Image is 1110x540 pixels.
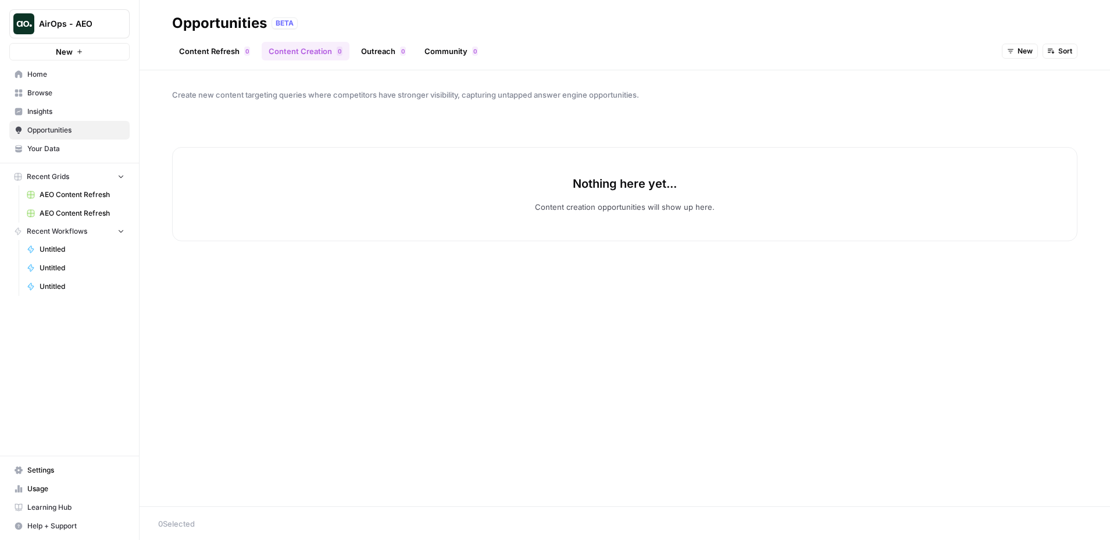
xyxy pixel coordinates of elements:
[9,517,130,535] button: Help + Support
[9,9,130,38] button: Workspace: AirOps - AEO
[40,244,124,255] span: Untitled
[27,171,69,182] span: Recent Grids
[27,106,124,117] span: Insights
[9,498,130,517] a: Learning Hub
[473,47,477,56] span: 0
[9,102,130,121] a: Insights
[172,42,257,60] a: Content Refresh0
[22,204,130,223] a: AEO Content Refresh
[13,13,34,34] img: AirOps - AEO Logo
[22,259,130,277] a: Untitled
[40,189,124,200] span: AEO Content Refresh
[40,281,124,292] span: Untitled
[9,223,130,240] button: Recent Workflows
[245,47,249,56] span: 0
[40,263,124,273] span: Untitled
[27,465,124,475] span: Settings
[27,484,124,494] span: Usage
[22,240,130,259] a: Untitled
[27,125,124,135] span: Opportunities
[337,47,342,56] div: 0
[244,47,250,56] div: 0
[22,185,130,204] a: AEO Content Refresh
[1043,44,1077,59] button: Sort
[9,480,130,498] a: Usage
[27,88,124,98] span: Browse
[172,14,267,33] div: Opportunities
[9,461,130,480] a: Settings
[27,521,124,531] span: Help + Support
[9,65,130,84] a: Home
[354,42,413,60] a: Outreach0
[535,201,715,213] p: Content creation opportunities will show up here.
[27,69,124,80] span: Home
[9,43,130,60] button: New
[27,502,124,513] span: Learning Hub
[9,121,130,140] a: Opportunities
[56,46,73,58] span: New
[40,208,124,219] span: AEO Content Refresh
[338,47,341,56] span: 0
[172,89,1077,101] span: Create new content targeting queries where competitors have stronger visibility, capturing untapp...
[39,18,109,30] span: AirOps - AEO
[158,518,1091,530] div: 0 Selected
[573,176,677,192] p: Nothing here yet...
[9,168,130,185] button: Recent Grids
[262,42,349,60] a: Content Creation0
[1002,44,1038,59] button: New
[22,277,130,296] a: Untitled
[417,42,485,60] a: Community0
[401,47,405,56] span: 0
[1018,46,1033,56] span: New
[1058,46,1072,56] span: Sort
[472,47,478,56] div: 0
[272,17,298,29] div: BETA
[9,140,130,158] a: Your Data
[9,84,130,102] a: Browse
[400,47,406,56] div: 0
[27,144,124,154] span: Your Data
[27,226,87,237] span: Recent Workflows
